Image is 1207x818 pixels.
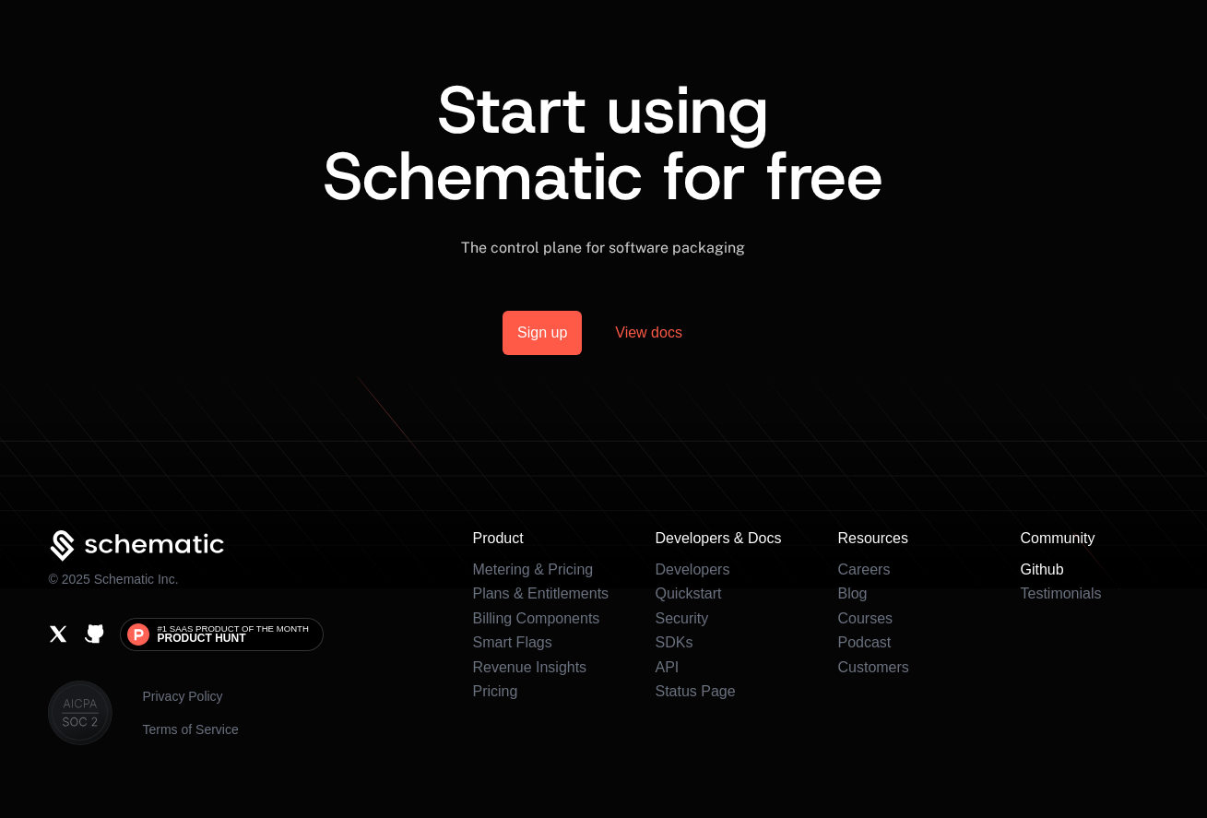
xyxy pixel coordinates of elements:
[837,634,891,650] a: Podcast
[142,720,238,739] a: Terms of Service
[655,586,721,601] a: Quickstart
[472,611,599,626] a: Billing Components
[472,586,609,601] a: Plans & Entitlements
[120,618,323,651] a: #1 SaaS Product of the MonthProduct Hunt
[472,683,517,699] a: Pricing
[655,562,729,577] a: Developers
[472,562,593,577] a: Metering & Pricing
[593,311,704,355] a: View docs
[84,623,105,645] a: Github
[323,65,883,220] span: Start using Schematic for free
[503,311,582,355] a: Sign up
[837,530,976,547] h3: Resources
[1020,562,1063,577] a: Github
[1020,530,1158,547] h3: Community
[48,681,112,745] img: SOC II & Aicapa
[655,659,679,675] a: API
[837,659,908,675] a: Customers
[837,611,893,626] a: Courses
[472,659,586,675] a: Revenue Insights
[48,623,69,645] a: X
[472,634,551,650] a: Smart Flags
[655,634,692,650] a: SDKs
[837,562,890,577] a: Careers
[655,683,735,699] a: Status Page
[157,633,245,644] span: Product Hunt
[461,239,745,256] span: The control plane for software packaging
[655,611,708,626] a: Security
[655,530,793,547] h3: Developers & Docs
[472,530,610,547] h3: Product
[157,624,308,634] span: #1 SaaS Product of the Month
[1020,586,1101,601] a: Testimonials
[48,570,178,588] p: © 2025 Schematic Inc.
[142,687,238,705] a: Privacy Policy
[837,586,867,601] a: Blog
